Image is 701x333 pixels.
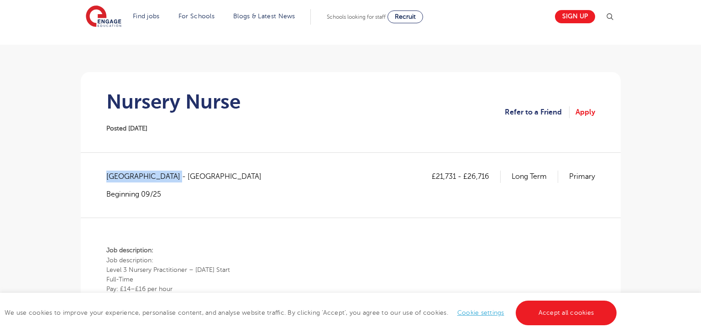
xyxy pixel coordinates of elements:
span: Schools looking for staff [327,14,386,20]
p: Primary [569,171,595,182]
p: £21,731 - £26,716 [432,171,501,182]
img: Engage Education [86,5,121,28]
p: Job description: [106,245,595,255]
a: Cookie settings [457,309,504,316]
a: Recruit [387,10,423,23]
a: Blogs & Latest News [233,13,295,20]
p: Long Term [512,171,558,182]
h1: Nursery Nurse [106,90,241,113]
a: Sign up [555,10,595,23]
p: Job description: [106,255,595,265]
b: Pay: £14–£16 per hour [106,286,173,292]
a: Apply [575,106,595,118]
a: For Schools [178,13,214,20]
p: Beginning 09/25 [106,189,271,199]
b: Full-Time [106,276,133,283]
span: We use cookies to improve your experience, personalise content, and analyse website traffic. By c... [5,309,619,316]
span: Recruit [395,13,416,20]
a: Accept all cookies [516,301,617,325]
span: [GEOGRAPHIC_DATA] - [GEOGRAPHIC_DATA] [106,171,271,182]
a: Find jobs [133,13,160,20]
span: Posted [DATE] [106,125,147,132]
a: Refer to a Friend [505,106,570,118]
b: Level 3 Nursery Practitioner – [DATE] Start [106,266,230,273]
